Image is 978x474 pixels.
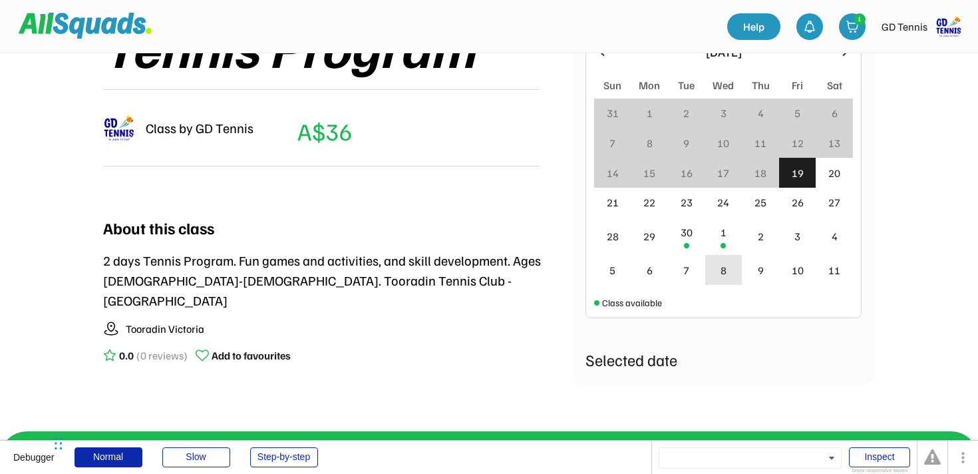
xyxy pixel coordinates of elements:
div: 27 [828,194,840,210]
div: 13 [828,135,840,151]
img: shopping-cart-01%20%281%29.svg [846,20,859,33]
div: 6 [647,262,653,278]
div: Normal [75,447,142,467]
div: GD Tennis [882,19,927,35]
div: Tue [678,77,695,93]
div: 31 [607,105,619,121]
div: 11 [828,262,840,278]
div: 15 [643,165,655,181]
div: 16 [681,165,693,181]
div: Sun [603,77,621,93]
div: About this class [103,216,214,240]
div: 24 [717,194,729,210]
div: Add to favourites [212,348,291,363]
div: 1 [854,14,865,24]
div: 0.0 [119,348,134,363]
div: 18 [754,165,766,181]
div: 29 [643,228,655,244]
div: 26 [792,194,804,210]
div: 2 days Tennis Program. Fun games and activities, and skill development. Ages [DEMOGRAPHIC_DATA]-[... [103,250,572,310]
div: 5 [794,105,800,121]
div: 3 [794,228,800,244]
div: Selected date [585,348,862,371]
div: Class available [602,296,662,310]
div: 12 [792,135,804,151]
div: Slow [162,447,230,467]
div: Class by GD Tennis [146,118,253,138]
div: 17 [717,165,729,181]
div: 4 [832,228,838,244]
div: (0 reviews) [136,348,188,363]
div: 11 [754,135,766,151]
a: Help [727,13,780,40]
div: 30 [681,224,693,240]
div: 1 [721,224,727,240]
div: Show responsive boxes [849,468,910,473]
div: Inspect [849,447,910,467]
div: 9 [683,135,689,151]
div: A$36 [297,113,352,149]
div: Step-by-step [250,447,318,467]
div: 3 [721,105,727,121]
div: 10 [717,135,729,151]
div: 22 [643,194,655,210]
div: 19 [792,165,804,181]
div: 10 [792,262,804,278]
div: Wed [713,77,734,93]
div: Mon [639,77,660,93]
div: Tooradin Victoria [126,321,204,337]
div: Thu [752,77,770,93]
div: 14 [607,165,619,181]
div: 4 [758,105,764,121]
div: 8 [647,135,653,151]
div: 9 [758,262,764,278]
div: Fri [792,77,803,93]
div: 20 [828,165,840,181]
div: 1 [647,105,653,121]
img: bell-03%20%281%29.svg [803,20,816,33]
img: PNG%20BLUE.png [935,13,962,40]
div: 5 [609,262,615,278]
div: Sat [827,77,842,93]
div: 2 [758,228,764,244]
img: PNG%20BLUE.png [103,112,135,144]
div: 8 [721,262,727,278]
div: 7 [683,262,689,278]
div: 2 [683,105,689,121]
div: 28 [607,228,619,244]
div: 6 [832,105,838,121]
div: 25 [754,194,766,210]
div: 7 [609,135,615,151]
img: Squad%20Logo.svg [19,13,152,38]
div: 21 [607,194,619,210]
div: 23 [681,194,693,210]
